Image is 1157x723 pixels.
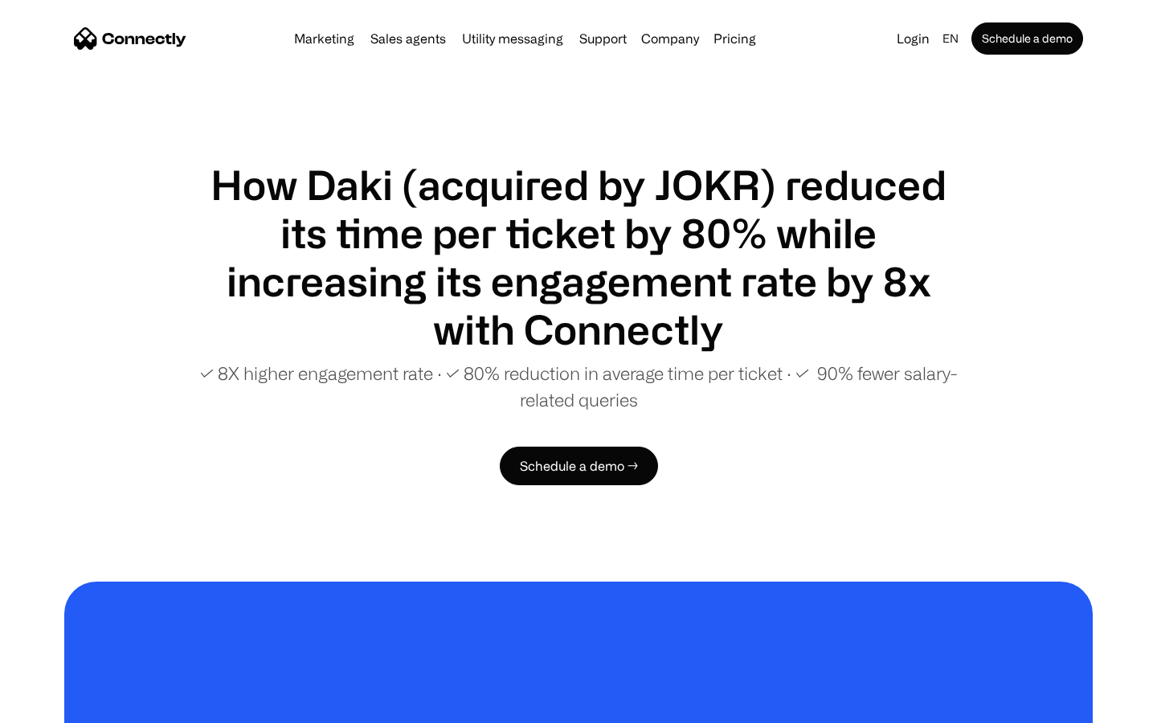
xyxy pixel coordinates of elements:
[193,161,964,353] h1: How Daki (acquired by JOKR) reduced its time per ticket by 80% while increasing its engagement ra...
[573,32,633,45] a: Support
[32,695,96,717] ul: Language list
[193,360,964,413] p: ✓ 8X higher engagement rate ∙ ✓ 80% reduction in average time per ticket ∙ ✓ 90% fewer salary-rel...
[971,22,1083,55] a: Schedule a demo
[16,693,96,717] aside: Language selected: English
[942,27,959,50] div: en
[641,27,699,50] div: Company
[456,32,570,45] a: Utility messaging
[364,32,452,45] a: Sales agents
[288,32,361,45] a: Marketing
[890,27,936,50] a: Login
[500,447,658,485] a: Schedule a demo →
[707,32,762,45] a: Pricing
